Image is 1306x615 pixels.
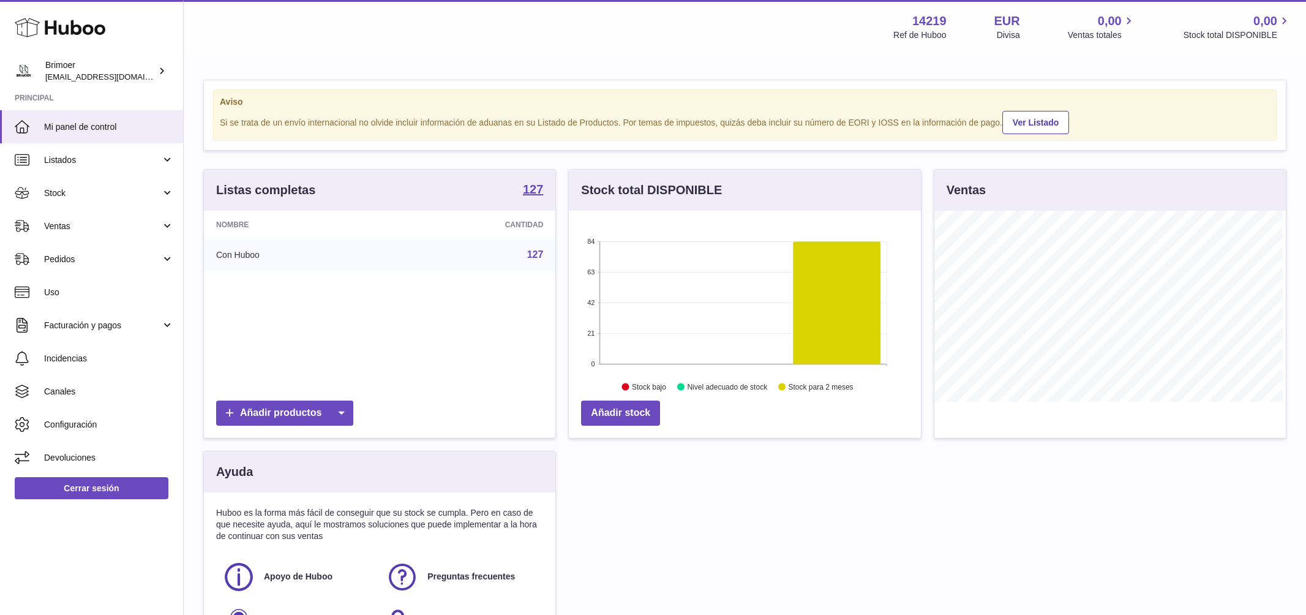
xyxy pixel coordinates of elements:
text: 0 [591,360,595,368]
div: Brimoer [45,59,156,83]
div: Si se trata de un envío internacional no olvide incluir información de aduanas en su Listado de P... [220,109,1270,134]
strong: Aviso [220,96,1270,108]
span: Ventas totales [1068,29,1136,41]
h3: Ventas [947,182,986,198]
strong: EUR [994,13,1020,29]
span: Facturación y pagos [44,320,161,331]
text: 21 [588,330,595,337]
h3: Ayuda [216,464,253,480]
text: 84 [588,238,595,245]
img: oroses@renuevo.es [15,62,33,80]
th: Cantidad [386,211,555,239]
a: Añadir stock [581,401,660,426]
a: Cerrar sesión [15,477,168,499]
a: 0,00 Stock total DISPONIBLE [1184,13,1291,41]
span: Stock total DISPONIBLE [1184,29,1291,41]
span: Pedidos [44,254,161,265]
span: Incidencias [44,353,174,364]
text: Stock bajo [632,383,666,391]
text: Stock para 2 meses [789,383,854,391]
text: 42 [588,299,595,306]
a: Ver Listado [1002,111,1069,134]
h3: Stock total DISPONIBLE [581,182,722,198]
span: [EMAIL_ADDRESS][DOMAIN_NAME] [45,72,180,81]
h3: Listas completas [216,182,315,198]
span: Listados [44,154,161,166]
span: Stock [44,187,161,199]
span: Ventas [44,221,161,232]
span: Mi panel de control [44,121,174,133]
a: Apoyo de Huboo [222,560,373,594]
div: Divisa [997,29,1020,41]
strong: 127 [523,183,543,195]
span: Preguntas frecuentes [427,571,515,583]
span: Uso [44,287,174,298]
a: Preguntas frecuentes [386,560,537,594]
text: Nivel adecuado de stock [688,383,768,391]
td: Con Huboo [204,239,386,271]
span: 0,00 [1253,13,1277,29]
div: Ref de Huboo [893,29,946,41]
a: 127 [527,249,544,260]
a: 0,00 Ventas totales [1068,13,1136,41]
p: Huboo es la forma más fácil de conseguir que su stock se cumpla. Pero en caso de que necesite ayu... [216,507,543,542]
th: Nombre [204,211,386,239]
span: Configuración [44,419,174,431]
strong: 14219 [912,13,947,29]
a: 127 [523,183,543,198]
span: Devoluciones [44,452,174,464]
span: Apoyo de Huboo [264,571,332,583]
span: Canales [44,386,174,398]
span: 0,00 [1098,13,1122,29]
a: Añadir productos [216,401,353,426]
text: 63 [588,268,595,276]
